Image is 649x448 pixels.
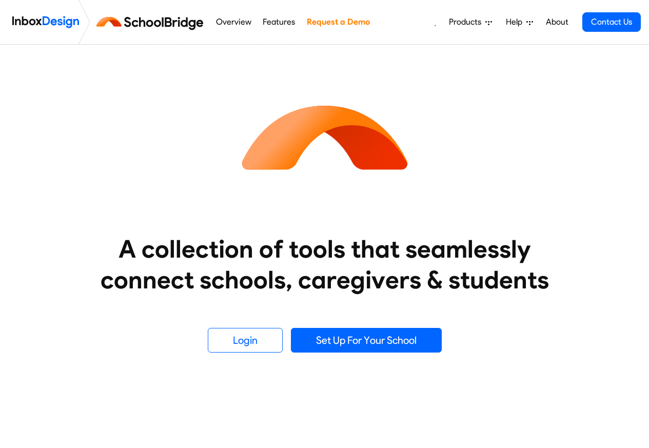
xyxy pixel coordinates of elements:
a: Set Up For Your School [291,328,442,353]
a: Overview [213,12,254,32]
a: Products [445,12,496,32]
img: schoolbridge logo [94,10,210,34]
a: Contact Us [582,12,641,32]
span: Products [449,16,485,28]
heading: A collection of tools that seamlessly connect schools, caregivers & students [81,233,568,295]
a: Request a Demo [304,12,372,32]
a: Login [208,328,283,353]
a: Features [260,12,298,32]
a: Help [502,12,537,32]
img: icon_schoolbridge.svg [232,45,417,229]
a: About [543,12,571,32]
span: Help [506,16,526,28]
